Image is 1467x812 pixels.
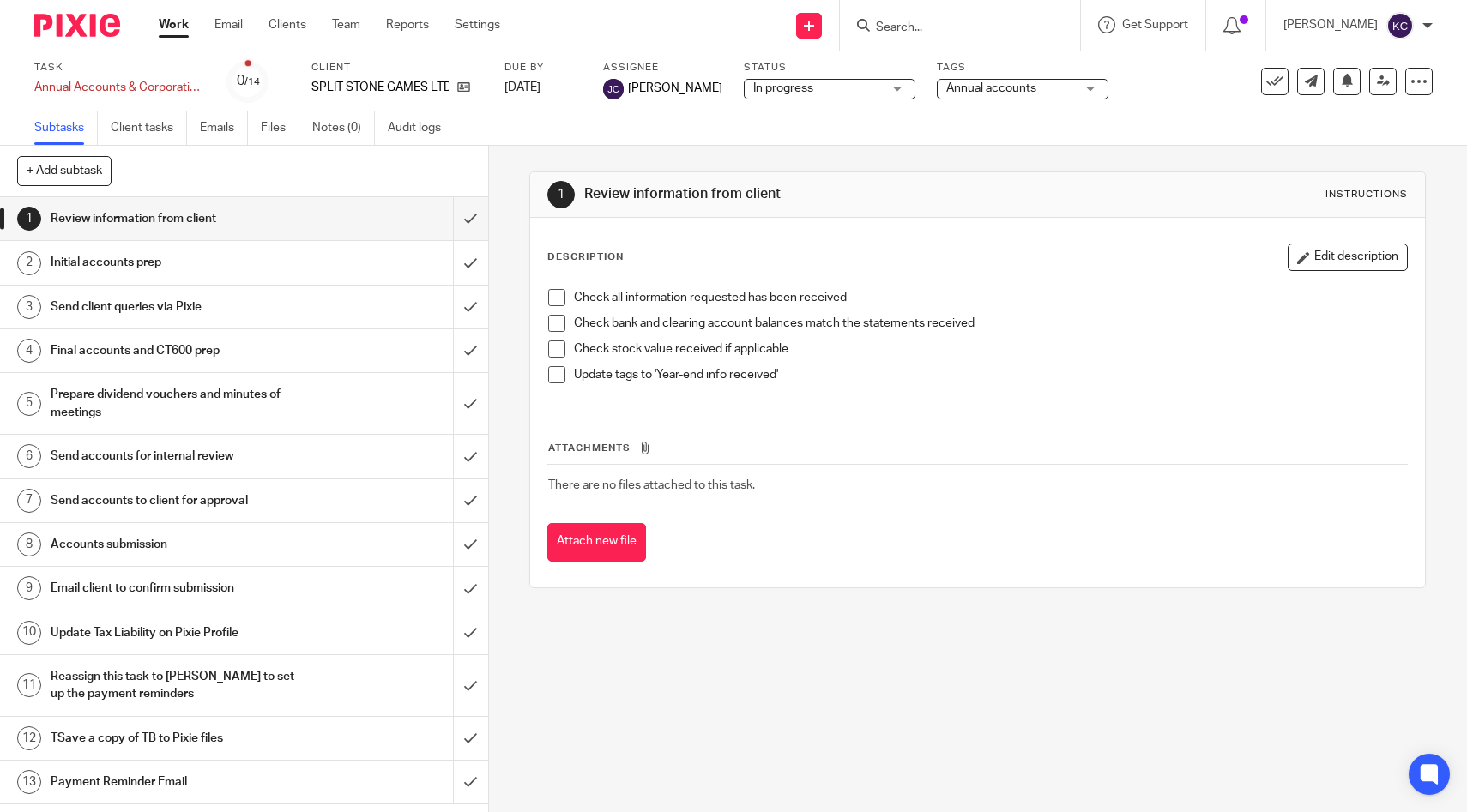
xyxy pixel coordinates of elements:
a: Audit logs [388,111,454,145]
div: Annual Accounts &amp; Corporation Tax Return [34,79,206,96]
div: 10 [17,621,41,645]
span: There are no files attached to this task. [548,479,755,491]
button: Edit description [1288,244,1408,271]
a: Client tasks [111,111,187,145]
span: [DATE] [504,81,540,93]
div: 2 [17,251,41,275]
div: 11 [17,673,41,697]
button: + Add subtask [17,156,112,185]
span: Get Support [1122,19,1188,31]
div: 3 [17,295,41,319]
div: Instructions [1325,188,1408,201]
p: Update tags to 'Year-end info received' [574,366,1407,383]
label: Assignee [603,61,722,75]
div: 6 [17,444,41,468]
p: [PERSON_NAME] [1283,16,1378,33]
div: 4 [17,339,41,363]
div: 7 [17,489,41,513]
h1: Email client to confirm submission [51,575,308,601]
a: Settings [455,16,500,33]
h1: Review information from client [51,206,308,232]
p: Check bank and clearing account balances match the statements received [574,315,1407,332]
button: Attach new file [547,523,646,562]
div: 1 [547,181,575,208]
label: Client [311,61,483,75]
h1: Accounts submission [51,532,308,557]
span: [PERSON_NAME] [628,80,722,97]
p: Check stock value received if applicable [574,340,1407,358]
input: Search [874,21,1029,36]
div: 0 [237,71,260,91]
a: Clients [269,16,306,33]
label: Tags [937,61,1108,75]
h1: TSave a copy of TB to Pixie files [51,725,308,751]
span: In progress [753,82,813,94]
h1: Send client queries via Pixie [51,294,308,320]
span: Attachments [548,443,631,453]
p: Check all information requested has been received [574,289,1407,306]
h1: Payment Reminder Email [51,769,308,795]
a: Work [159,16,189,33]
div: 1 [17,207,41,231]
a: Emails [200,111,248,145]
a: Team [332,16,360,33]
h1: Initial accounts prep [51,250,308,275]
a: Notes (0) [312,111,375,145]
span: Annual accounts [946,82,1036,94]
h1: Reassign this task to [PERSON_NAME] to set up the payment reminders [51,664,308,707]
h1: Review information from client [584,185,1015,203]
a: Email [214,16,243,33]
h1: Prepare dividend vouchers and minutes of meetings [51,382,308,425]
label: Task [34,61,206,75]
h1: Update Tax Liability on Pixie Profile [51,620,308,646]
a: Reports [386,16,429,33]
a: Subtasks [34,111,98,145]
img: svg%3E [1386,12,1414,39]
div: 5 [17,392,41,416]
label: Due by [504,61,582,75]
div: 9 [17,576,41,600]
h1: Send accounts to client for approval [51,488,308,514]
div: Annual Accounts & Corporation Tax Return [34,79,206,96]
small: /14 [244,77,260,87]
img: Pixie [34,14,120,37]
div: 13 [17,770,41,794]
p: Description [547,250,624,264]
p: SPLIT STONE GAMES LTD [311,79,449,96]
a: Files [261,111,299,145]
label: Status [744,61,915,75]
div: 12 [17,726,41,750]
div: 8 [17,532,41,556]
img: svg%3E [603,79,624,99]
h1: Send accounts for internal review [51,443,308,469]
h1: Final accounts and CT600 prep [51,338,308,364]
